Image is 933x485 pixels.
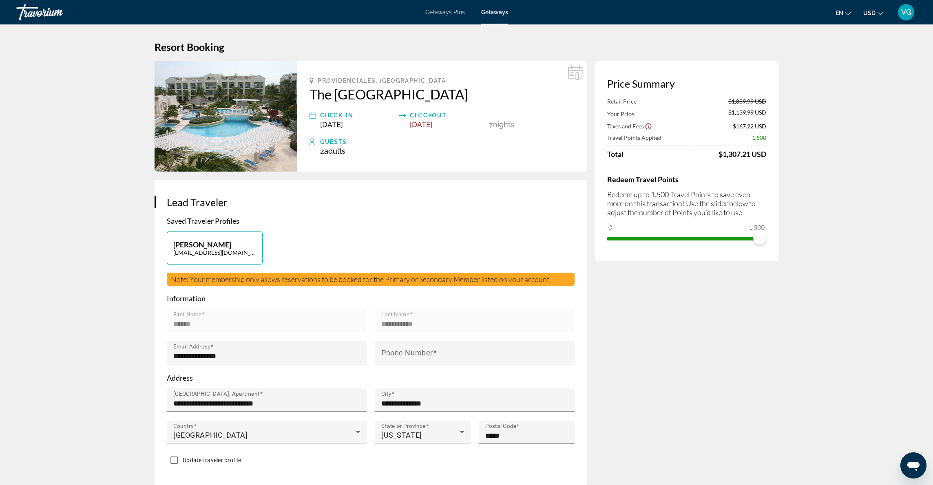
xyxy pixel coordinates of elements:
[607,150,623,159] span: Total
[485,423,517,430] mat-label: Postal Code
[733,123,766,130] span: $167.22 USD
[155,41,778,53] h1: Resort Booking
[381,311,410,318] mat-label: Last Name
[753,231,766,245] span: ngx-slider
[381,431,422,439] span: [US_STATE]
[320,120,343,129] span: [DATE]
[863,10,876,16] span: USD
[607,175,766,184] h4: Redeem Travel Points
[719,150,766,159] div: $1,307.21 USD
[173,344,210,350] mat-label: Email Address
[752,134,766,141] span: 1,500
[171,275,551,284] span: Note: Your membership only allows reservations to be booked for the Primary or Secondary Member l...
[607,98,637,105] span: Retail Price
[167,373,575,382] p: Address
[900,452,926,478] iframe: Button to launch messaging window
[607,223,613,232] span: 0
[173,391,260,397] mat-label: [GEOGRAPHIC_DATA], Apartment
[481,9,508,15] a: Getaways
[173,311,202,318] mat-label: First Name
[167,294,575,303] p: Information
[645,122,652,130] button: Show Taxes and Fees disclaimer
[607,122,652,130] button: Show Taxes and Fees breakdown
[320,110,395,120] div: Check-In
[173,249,256,256] p: [EMAIL_ADDRESS][DOMAIN_NAME]
[607,134,661,141] span: Travel Points Applied
[183,457,241,463] span: Update traveler profile
[410,120,433,129] span: [DATE]
[167,231,263,265] button: [PERSON_NAME][EMAIL_ADDRESS][DOMAIN_NAME]
[320,147,345,155] span: 2
[728,98,766,105] span: $1,889.99 USD
[836,7,851,19] button: Change language
[167,216,575,225] p: Saved Traveler Profiles
[381,391,391,397] mat-label: City
[381,423,426,430] mat-label: State or Province
[607,190,766,217] p: Redeem up to 1,500 Travel Points to save even more on this transaction! Use the slider below to a...
[489,120,493,129] span: 7
[836,10,843,16] span: en
[310,86,575,102] a: The [GEOGRAPHIC_DATA]
[863,7,883,19] button: Change currency
[410,110,485,120] div: Checkout
[607,123,644,130] span: Taxes and Fees
[493,120,514,129] span: Nights
[901,8,911,16] span: VG
[607,110,634,117] span: Your Price
[607,237,766,239] ngx-slider: ngx-slider
[16,2,98,23] a: Travorium
[173,431,248,439] span: [GEOGRAPHIC_DATA]
[607,77,766,90] h3: Price Summary
[318,77,448,84] span: Providenciales, [GEOGRAPHIC_DATA]
[425,9,465,15] a: Getaways Plus
[728,109,766,118] span: $1,139.99 USD
[320,137,575,147] div: Guests
[173,423,194,430] mat-label: Country
[167,196,575,208] h3: Lead Traveler
[173,240,256,249] p: [PERSON_NAME]
[381,348,433,357] mat-label: Phone Number
[895,4,917,21] button: User Menu
[747,223,766,232] span: 1,500
[324,147,345,155] span: Adults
